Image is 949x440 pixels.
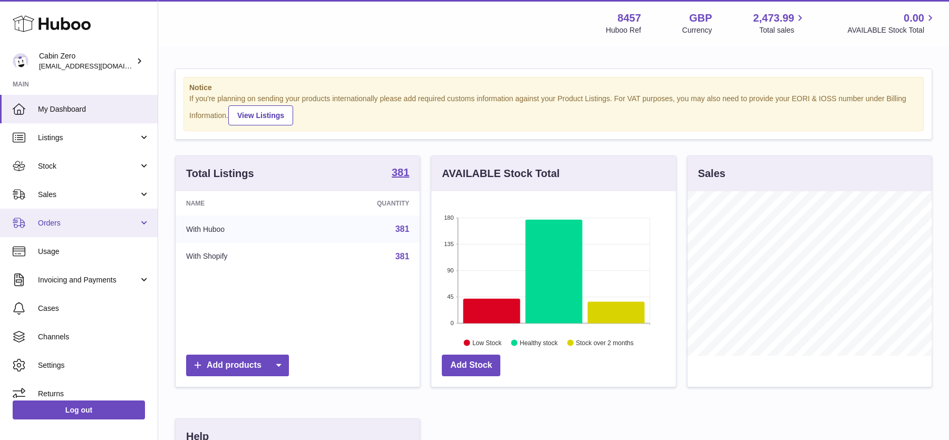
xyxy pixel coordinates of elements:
[38,190,139,200] span: Sales
[617,11,641,25] strong: 8457
[444,241,453,247] text: 135
[576,339,634,346] text: Stock over 2 months
[395,252,410,261] a: 381
[189,83,918,93] strong: Notice
[759,25,806,35] span: Total sales
[472,339,502,346] text: Low Stock
[520,339,558,346] text: Healthy stock
[38,161,139,171] span: Stock
[38,275,139,285] span: Invoicing and Payments
[682,25,712,35] div: Currency
[38,133,139,143] span: Listings
[689,11,712,25] strong: GBP
[753,11,807,35] a: 2,473.99 Total sales
[176,216,307,243] td: With Huboo
[39,62,155,70] span: [EMAIL_ADDRESS][DOMAIN_NAME]
[38,304,150,314] span: Cases
[189,94,918,125] div: If you're planning on sending your products internationally please add required customs informati...
[606,25,641,35] div: Huboo Ref
[38,360,150,370] span: Settings
[186,167,254,181] h3: Total Listings
[38,332,150,342] span: Channels
[395,224,410,233] a: 381
[698,167,725,181] h3: Sales
[451,320,454,326] text: 0
[38,389,150,399] span: Returns
[176,191,307,216] th: Name
[38,218,139,228] span: Orders
[442,167,559,181] h3: AVAILABLE Stock Total
[38,247,150,257] span: Usage
[392,167,409,178] strong: 381
[847,25,936,35] span: AVAILABLE Stock Total
[39,51,134,71] div: Cabin Zero
[13,53,28,69] img: huboo@cabinzero.com
[847,11,936,35] a: 0.00 AVAILABLE Stock Total
[442,355,500,376] a: Add Stock
[392,167,409,180] a: 381
[38,104,150,114] span: My Dashboard
[448,267,454,273] text: 90
[753,11,795,25] span: 2,473.99
[176,243,307,270] td: With Shopify
[448,294,454,300] text: 45
[13,400,145,419] a: Log out
[444,214,453,221] text: 180
[186,355,289,376] a: Add products
[307,191,420,216] th: Quantity
[228,105,293,125] a: View Listings
[904,11,924,25] span: 0.00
